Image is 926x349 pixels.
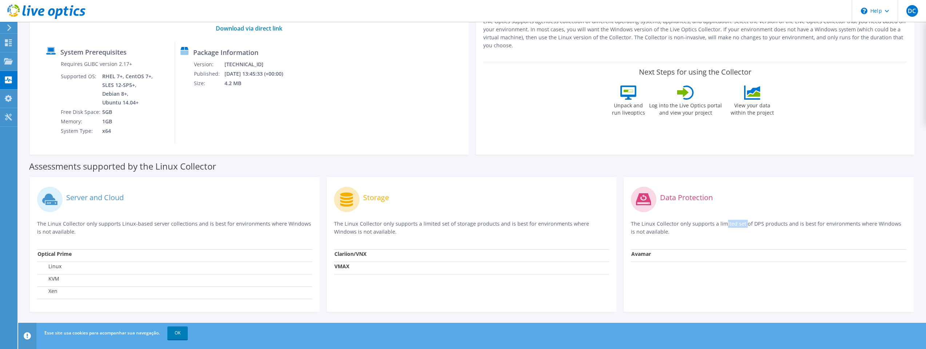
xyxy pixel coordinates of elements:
[224,69,293,79] td: [DATE] 13:45:33 (+00:00)
[37,287,57,295] label: Xen
[726,100,778,116] label: View your data within the project
[44,330,160,336] span: Esse site usa cookies para acompanhar sua navegação.
[639,68,751,76] label: Next Steps for using the Collector
[60,48,127,56] label: System Prerequisites
[216,24,282,32] a: Download via direct link
[60,107,102,117] td: Free Disk Space:
[37,250,72,257] strong: Optical Prime
[102,72,154,107] td: RHEL 7+, CentOS 7+, SLES 12-SP5+, Debian 8+, Ubuntu 14.04+
[660,194,713,201] label: Data Protection
[61,60,132,68] label: Requires GLIBC version 2.17+
[102,107,154,117] td: 5GB
[631,250,651,257] strong: Avamar
[37,220,312,236] p: The Linux Collector only supports Linux-based server collections and is best for environments whe...
[194,60,224,69] td: Version:
[102,126,154,136] td: x64
[861,8,867,14] svg: \n
[60,126,102,136] td: System Type:
[194,79,224,88] td: Size:
[334,220,609,236] p: The Linux Collector only supports a limited set of storage products and is best for environments ...
[167,326,188,340] a: OK
[66,194,124,201] label: Server and Cloud
[60,117,102,126] td: Memory:
[483,17,907,49] p: Live Optics supports agentless collection of different operating systems, appliances, and applica...
[334,263,349,270] strong: VMAX
[29,163,216,170] label: Assessments supported by the Linux Collector
[224,79,293,88] td: 4.2 MB
[193,49,258,56] label: Package Information
[224,60,293,69] td: [TECHNICAL_ID]
[102,117,154,126] td: 1GB
[649,100,722,116] label: Log into the Live Optics portal and view your project
[194,69,224,79] td: Published:
[37,275,59,282] label: KVM
[906,5,918,17] span: DC
[612,100,645,116] label: Unpack and run liveoptics
[60,72,102,107] td: Supported OS:
[363,194,389,201] label: Storage
[37,263,61,270] label: Linux
[334,250,366,257] strong: Clariion/VNX
[631,220,906,236] p: The Linux Collector only supports a limited set of DPS products and is best for environments wher...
